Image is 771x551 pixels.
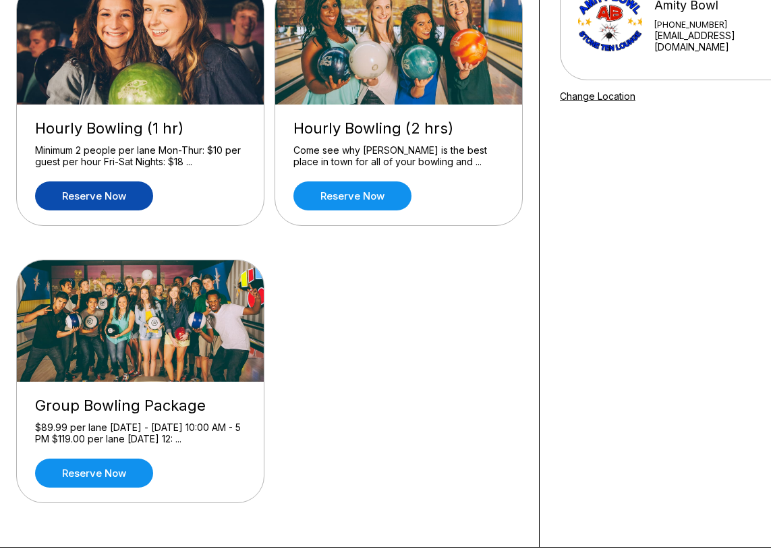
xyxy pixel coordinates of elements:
img: Group Bowling Package [17,260,265,382]
div: $89.99 per lane [DATE] - [DATE] 10:00 AM - 5 PM $119.00 per lane [DATE] 12: ... [35,422,246,445]
div: Hourly Bowling (1 hr) [35,119,246,138]
a: Reserve now [35,181,153,210]
div: Come see why [PERSON_NAME] is the best place in town for all of your bowling and ... [293,144,504,168]
div: Hourly Bowling (2 hrs) [293,119,504,138]
div: Group Bowling Package [35,397,246,415]
a: Change Location [560,90,635,102]
div: Minimum 2 people per lane Mon-Thur: $10 per guest per hour Fri-Sat Nights: $18 ... [35,144,246,168]
a: Reserve now [293,181,411,210]
a: Reserve now [35,459,153,488]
